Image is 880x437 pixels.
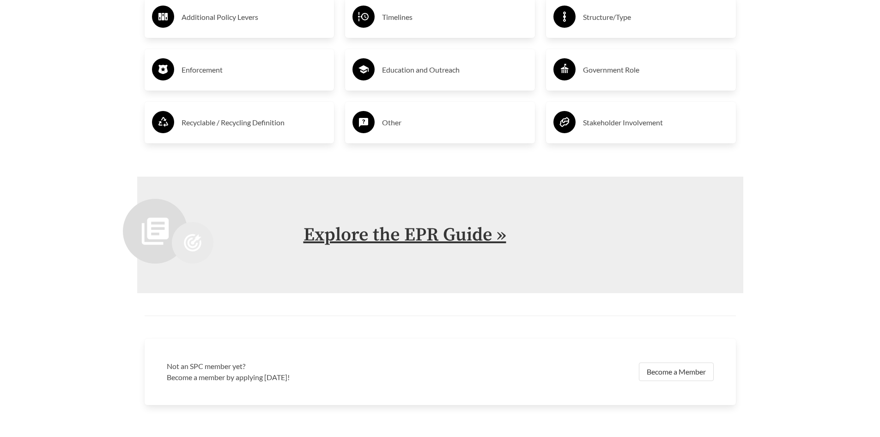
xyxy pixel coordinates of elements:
h3: Enforcement [182,62,327,77]
h3: Structure/Type [583,10,728,25]
h3: Timelines [382,10,528,25]
h3: Other [382,115,528,130]
h3: Stakeholder Involvement [583,115,728,130]
h3: Education and Outreach [382,62,528,77]
h3: Additional Policy Levers [182,10,327,25]
h3: Government Role [583,62,728,77]
p: Become a member by applying [DATE]! [167,372,435,383]
h3: Not an SPC member yet? [167,361,435,372]
a: Explore the EPR Guide » [303,223,506,246]
a: Become a Member [639,363,714,381]
h3: Recyclable / Recycling Definition [182,115,327,130]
